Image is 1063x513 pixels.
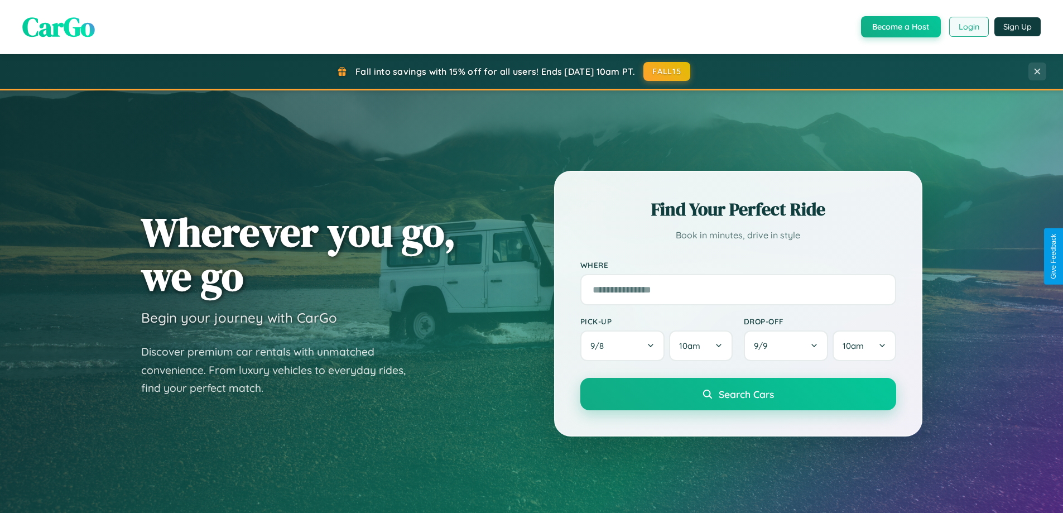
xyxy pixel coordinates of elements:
[141,210,456,298] h1: Wherever you go, we go
[580,227,896,243] p: Book in minutes, drive in style
[744,317,896,326] label: Drop-off
[843,341,864,351] span: 10am
[1050,234,1057,279] div: Give Feedback
[22,8,95,45] span: CarGo
[679,341,700,351] span: 10am
[861,16,941,37] button: Become a Host
[580,330,665,361] button: 9/8
[580,260,896,270] label: Where
[669,330,732,361] button: 10am
[949,17,989,37] button: Login
[580,197,896,222] h2: Find Your Perfect Ride
[719,388,774,400] span: Search Cars
[590,341,609,351] span: 9 / 8
[580,317,733,326] label: Pick-up
[141,309,337,326] h3: Begin your journey with CarGo
[744,330,829,361] button: 9/9
[994,17,1041,36] button: Sign Up
[355,66,635,77] span: Fall into savings with 15% off for all users! Ends [DATE] 10am PT.
[141,343,420,397] p: Discover premium car rentals with unmatched convenience. From luxury vehicles to everyday rides, ...
[833,330,896,361] button: 10am
[643,62,690,81] button: FALL15
[754,341,773,351] span: 9 / 9
[580,378,896,410] button: Search Cars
